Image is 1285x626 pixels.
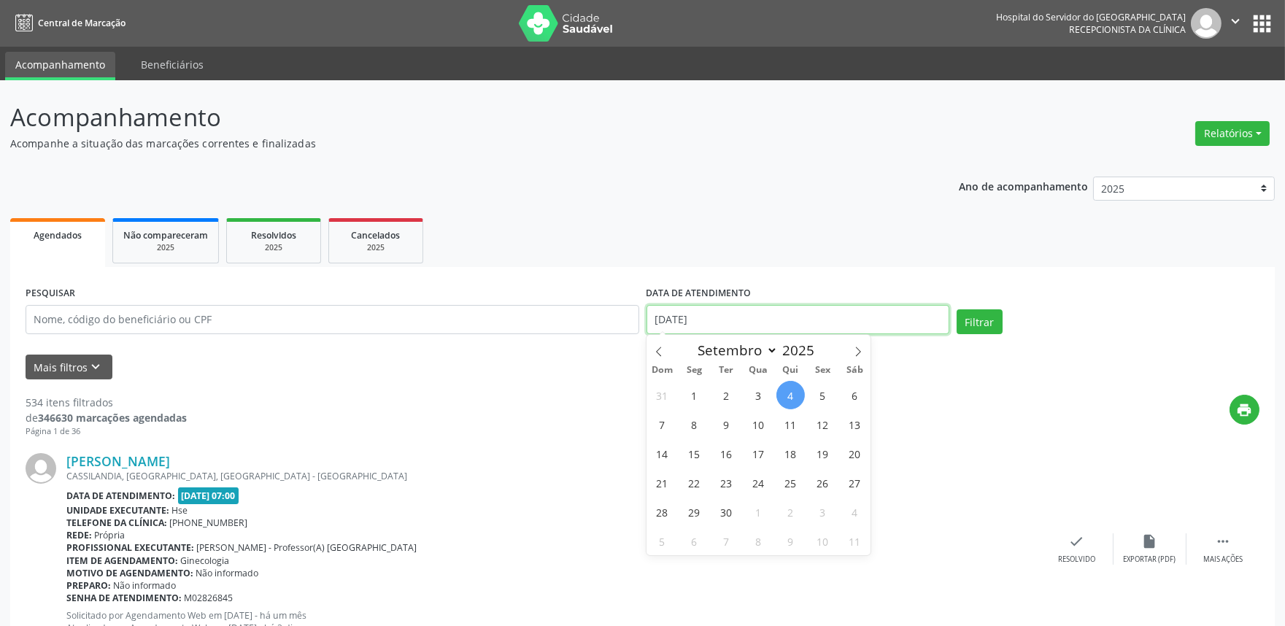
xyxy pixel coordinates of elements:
[648,439,676,468] span: Setembro 14, 2025
[776,527,805,555] span: Outubro 9, 2025
[1237,402,1253,418] i: print
[776,410,805,438] span: Setembro 11, 2025
[66,529,92,541] b: Rede:
[88,359,104,375] i: keyboard_arrow_down
[197,541,417,554] span: [PERSON_NAME] - Professor(A) [GEOGRAPHIC_DATA]
[774,366,806,375] span: Qui
[66,470,1041,482] div: CASSILANDIA, [GEOGRAPHIC_DATA], [GEOGRAPHIC_DATA] - [GEOGRAPHIC_DATA]
[712,527,741,555] span: Outubro 7, 2025
[123,229,208,241] span: Não compareceram
[809,527,837,555] span: Outubro 10, 2025
[66,592,182,604] b: Senha de atendimento:
[10,136,895,151] p: Acompanhe a situação das marcações correntes e finalizadas
[178,487,239,504] span: [DATE] 07:00
[66,490,175,502] b: Data de atendimento:
[744,498,773,526] span: Outubro 1, 2025
[806,366,838,375] span: Sex
[680,381,709,409] span: Setembro 1, 2025
[680,468,709,497] span: Setembro 22, 2025
[776,468,805,497] span: Setembro 25, 2025
[251,229,296,241] span: Resolvidos
[648,381,676,409] span: Agosto 31, 2025
[841,527,869,555] span: Outubro 11, 2025
[66,554,178,567] b: Item de agendamento:
[996,11,1186,23] div: Hospital do Servidor do [GEOGRAPHIC_DATA]
[34,229,82,241] span: Agendados
[712,410,741,438] span: Setembro 9, 2025
[744,468,773,497] span: Setembro 24, 2025
[172,504,188,517] span: Hse
[841,410,869,438] span: Setembro 13, 2025
[841,498,869,526] span: Outubro 4, 2025
[648,468,676,497] span: Setembro 21, 2025
[711,366,743,375] span: Ter
[1227,13,1243,29] i: 
[10,11,126,35] a: Central de Marcação
[776,381,805,409] span: Setembro 4, 2025
[1195,121,1270,146] button: Relatórios
[26,355,112,380] button: Mais filtroskeyboard_arrow_down
[1203,554,1243,565] div: Mais ações
[778,341,826,360] input: Year
[1215,533,1231,549] i: 
[648,527,676,555] span: Outubro 5, 2025
[185,592,234,604] span: M02826845
[66,504,169,517] b: Unidade executante:
[712,498,741,526] span: Setembro 30, 2025
[66,567,193,579] b: Motivo de agendamento:
[66,453,170,469] a: [PERSON_NAME]
[679,366,711,375] span: Seg
[809,468,837,497] span: Setembro 26, 2025
[841,381,869,409] span: Setembro 6, 2025
[680,498,709,526] span: Setembro 29, 2025
[1124,554,1176,565] div: Exportar (PDF)
[712,381,741,409] span: Setembro 2, 2025
[66,579,111,592] b: Preparo:
[26,395,187,410] div: 534 itens filtrados
[26,305,639,334] input: Nome, código do beneficiário ou CPF
[776,498,805,526] span: Outubro 2, 2025
[131,52,214,77] a: Beneficiários
[744,439,773,468] span: Setembro 17, 2025
[1142,533,1158,549] i: insert_drive_file
[841,439,869,468] span: Setembro 20, 2025
[648,410,676,438] span: Setembro 7, 2025
[744,381,773,409] span: Setembro 3, 2025
[26,453,56,484] img: img
[959,177,1088,195] p: Ano de acompanhamento
[1230,395,1259,425] button: print
[647,366,679,375] span: Dom
[1058,554,1095,565] div: Resolvido
[680,439,709,468] span: Setembro 15, 2025
[95,529,126,541] span: Própria
[196,567,259,579] span: Não informado
[743,366,775,375] span: Qua
[10,99,895,136] p: Acompanhamento
[809,439,837,468] span: Setembro 19, 2025
[647,305,949,334] input: Selecione um intervalo
[647,282,752,305] label: DATA DE ATENDIMENTO
[776,439,805,468] span: Setembro 18, 2025
[712,468,741,497] span: Setembro 23, 2025
[38,17,126,29] span: Central de Marcação
[170,517,248,529] span: [PHONE_NUMBER]
[1222,8,1249,39] button: 
[66,517,167,529] b: Telefone da clínica:
[691,340,779,360] select: Month
[1069,23,1186,36] span: Recepcionista da clínica
[66,541,194,554] b: Profissional executante:
[744,527,773,555] span: Outubro 8, 2025
[123,242,208,253] div: 2025
[957,309,1003,334] button: Filtrar
[648,498,676,526] span: Setembro 28, 2025
[1249,11,1275,36] button: apps
[26,282,75,305] label: PESQUISAR
[1191,8,1222,39] img: img
[744,410,773,438] span: Setembro 10, 2025
[809,381,837,409] span: Setembro 5, 2025
[680,410,709,438] span: Setembro 8, 2025
[680,527,709,555] span: Outubro 6, 2025
[26,425,187,438] div: Página 1 de 36
[339,242,412,253] div: 2025
[841,468,869,497] span: Setembro 27, 2025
